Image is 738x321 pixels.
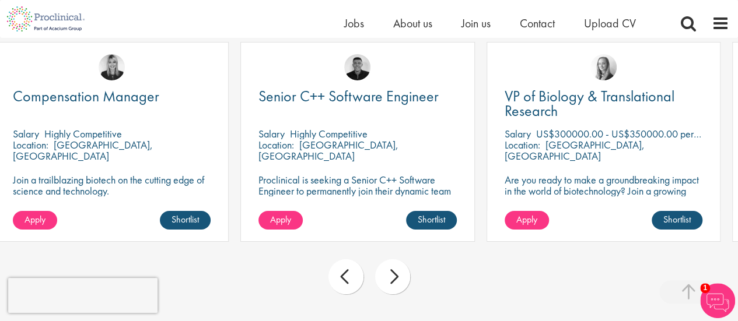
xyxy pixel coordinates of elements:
[13,89,211,104] a: Compensation Manager
[505,89,703,118] a: VP of Biology & Translational Research
[393,16,432,31] a: About us
[258,138,294,151] span: Location:
[290,127,368,140] p: Highly Competitive
[13,127,39,140] span: Salary
[505,127,531,140] span: Salary
[590,54,617,80] img: Sofia Amark
[13,138,48,151] span: Location:
[13,174,211,196] p: Join a trailblazing biotech on the cutting edge of science and technology.
[258,86,439,106] span: Senior C++ Software Engineer
[505,174,703,218] p: Are you ready to make a groundbreaking impact in the world of biotechnology? Join a growing compa...
[652,211,702,230] a: Shortlist
[328,259,363,294] div: prev
[13,211,57,230] a: Apply
[344,16,364,31] a: Jobs
[505,86,674,121] span: VP of Biology & Translational Research
[13,86,159,106] span: Compensation Manager
[258,211,303,230] a: Apply
[44,127,122,140] p: Highly Competitive
[344,54,370,80] img: Christian Andersen
[25,213,46,225] span: Apply
[258,174,457,207] p: Proclinical is seeking a Senior C++ Software Engineer to permanently join their dynamic team in [...
[461,16,491,31] a: Join us
[258,127,285,140] span: Salary
[258,138,398,163] p: [GEOGRAPHIC_DATA], [GEOGRAPHIC_DATA]
[584,16,636,31] a: Upload CV
[160,211,211,230] a: Shortlist
[406,211,457,230] a: Shortlist
[375,259,410,294] div: next
[505,211,549,230] a: Apply
[505,138,540,151] span: Location:
[520,16,555,31] a: Contact
[99,54,125,80] img: Janelle Jones
[258,89,457,104] a: Senior C++ Software Engineer
[700,283,710,293] span: 1
[13,138,153,163] p: [GEOGRAPHIC_DATA], [GEOGRAPHIC_DATA]
[505,138,645,163] p: [GEOGRAPHIC_DATA], [GEOGRAPHIC_DATA]
[536,127,722,140] p: US$300000.00 - US$350000.00 per annum
[270,213,291,225] span: Apply
[516,213,537,225] span: Apply
[700,283,735,318] img: Chatbot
